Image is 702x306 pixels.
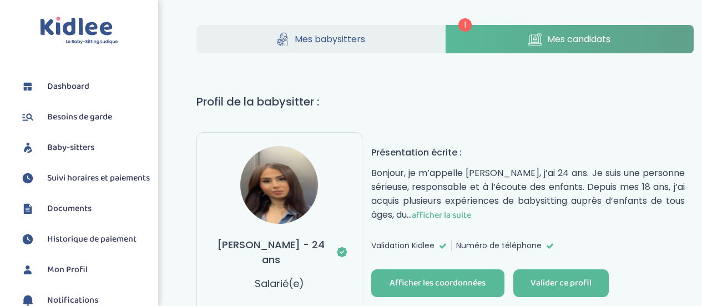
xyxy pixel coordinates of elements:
span: afficher la suite [412,208,471,222]
img: profil.svg [19,262,36,278]
h4: Présentation écrite : [371,146,685,159]
img: suivihoraire.svg [19,170,36,187]
div: Valider ce profil [531,277,592,290]
span: Historique de paiement [47,233,137,246]
div: Afficher les coordonnées [390,277,486,290]
span: Suivi horaires et paiements [47,172,150,185]
span: Dashboard [47,80,89,93]
span: Documents [47,202,92,215]
img: dashboard.svg [19,78,36,95]
button: Afficher les coordonnées [371,269,504,297]
span: Mes candidats [547,32,610,46]
img: suivihoraire.svg [19,231,36,248]
a: Documents [19,200,150,217]
img: logo.svg [40,17,118,45]
a: Mes babysitters [196,25,445,53]
p: Salarié(e) [255,276,304,291]
h1: Profil de la babysitter : [196,93,694,110]
img: documents.svg [19,200,36,217]
a: Dashboard [19,78,150,95]
span: Mes babysitters [295,32,365,46]
span: Besoins de garde [47,111,112,124]
span: Numéro de téléphone [456,240,542,252]
span: Mon Profil [47,263,88,277]
h3: [PERSON_NAME] - 24 ans [210,237,349,267]
a: Mes candidats [446,25,694,53]
span: Validation Kidlee [371,240,435,252]
img: avatar [240,146,318,224]
a: Historique de paiement [19,231,150,248]
a: Baby-sitters [19,139,150,156]
span: Baby-sitters [47,141,94,154]
img: besoin.svg [19,109,36,126]
span: 1 [458,18,472,32]
a: Besoins de garde [19,109,150,126]
img: babysitters.svg [19,139,36,156]
p: Bonjour, je m’appelle [PERSON_NAME], j’ai 24 ans. Je suis une personne sérieuse, responsable et à... [371,166,685,222]
a: Suivi horaires et paiements [19,170,150,187]
a: Mon Profil [19,262,150,278]
button: Valider ce profil [513,269,609,297]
